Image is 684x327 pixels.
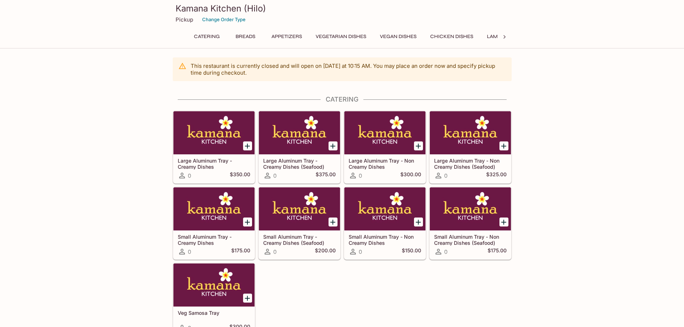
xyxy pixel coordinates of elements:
button: Appetizers [267,32,306,42]
button: Add Large Aluminum Tray - Creamy Dishes [243,141,252,150]
div: Large Aluminum Tray - Non Creamy Dishes (Seafood) [430,111,511,154]
button: Add Large Aluminum Tray - Non Creamy Dishes [414,141,423,150]
h5: Large Aluminum Tray - Non Creamy Dishes (Seafood) [434,158,507,169]
h5: $375.00 [316,171,336,180]
a: Small Aluminum Tray - Non Creamy Dishes (Seafood)0$175.00 [429,187,511,260]
h3: Kamana Kitchen (Hilo) [176,3,509,14]
span: 0 [359,172,362,179]
h5: Large Aluminum Tray - Non Creamy Dishes [349,158,421,169]
button: Add Veg Samosa Tray [243,294,252,303]
h5: Small Aluminum Tray - Creamy Dishes [178,234,250,246]
span: 0 [359,248,362,255]
a: Small Aluminum Tray - Creamy Dishes0$175.00 [173,187,255,260]
h5: Large Aluminum Tray - Creamy Dishes (Seafood) [263,158,336,169]
div: Veg Samosa Tray [173,263,255,307]
div: Small Aluminum Tray - Non Creamy Dishes [344,187,425,230]
h5: $150.00 [402,247,421,256]
div: Large Aluminum Tray - Creamy Dishes [173,111,255,154]
span: 0 [444,172,447,179]
button: Vegan Dishes [376,32,420,42]
button: Catering [190,32,224,42]
button: Add Small Aluminum Tray - Creamy Dishes (Seafood) [329,218,338,226]
button: Add Small Aluminum Tray - Non Creamy Dishes [414,218,423,226]
button: Add Large Aluminum Tray - Non Creamy Dishes (Seafood) [499,141,508,150]
p: This restaurant is currently closed and will open on [DATE] at 10:15 AM . You may place an order ... [191,62,506,76]
button: Add Small Aluminum Tray - Creamy Dishes [243,218,252,226]
h5: $175.00 [231,247,250,256]
button: Add Large Aluminum Tray - Creamy Dishes (Seafood) [329,141,338,150]
button: Breads [229,32,262,42]
span: 0 [273,172,276,179]
a: Large Aluminum Tray - Creamy Dishes0$350.00 [173,111,255,183]
span: 0 [273,248,276,255]
h5: $175.00 [488,247,507,256]
span: 0 [188,172,191,179]
button: Vegetarian Dishes [312,32,370,42]
h5: Small Aluminum Tray - Non Creamy Dishes (Seafood) [434,234,507,246]
span: 0 [188,248,191,255]
button: Change Order Type [199,14,249,25]
h5: Small Aluminum Tray - Creamy Dishes (Seafood) [263,234,336,246]
h5: Large Aluminum Tray - Creamy Dishes [178,158,250,169]
button: Chicken Dishes [426,32,477,42]
a: Small Aluminum Tray - Creamy Dishes (Seafood)0$200.00 [259,187,340,260]
h5: Small Aluminum Tray - Non Creamy Dishes [349,234,421,246]
div: Small Aluminum Tray - Creamy Dishes [173,187,255,230]
div: Large Aluminum Tray - Non Creamy Dishes [344,111,425,154]
button: Add Small Aluminum Tray - Non Creamy Dishes (Seafood) [499,218,508,226]
div: Small Aluminum Tray - Creamy Dishes (Seafood) [259,187,340,230]
a: Large Aluminum Tray - Non Creamy Dishes0$300.00 [344,111,426,183]
button: Lamb Dishes [483,32,524,42]
a: Large Aluminum Tray - Creamy Dishes (Seafood)0$375.00 [259,111,340,183]
a: Small Aluminum Tray - Non Creamy Dishes0$150.00 [344,187,426,260]
div: Small Aluminum Tray - Non Creamy Dishes (Seafood) [430,187,511,230]
span: 0 [444,248,447,255]
p: Pickup [176,16,193,23]
h5: $200.00 [315,247,336,256]
h5: $300.00 [400,171,421,180]
h5: $325.00 [486,171,507,180]
h4: Catering [173,95,512,103]
h5: Veg Samosa Tray [178,310,250,316]
a: Large Aluminum Tray - Non Creamy Dishes (Seafood)0$325.00 [429,111,511,183]
div: Large Aluminum Tray - Creamy Dishes (Seafood) [259,111,340,154]
h5: $350.00 [230,171,250,180]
